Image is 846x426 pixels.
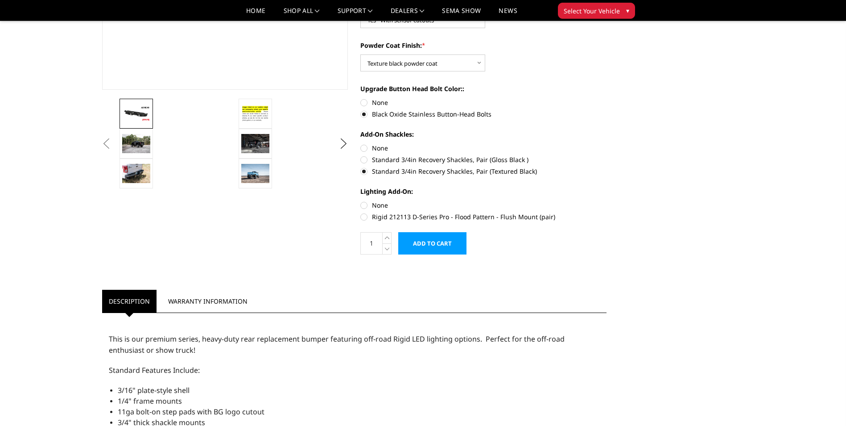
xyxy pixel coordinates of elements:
input: Add to Cart [398,232,466,255]
img: A2 Series - Rear Bumper [122,106,150,121]
span: Select Your Vehicle [564,6,620,16]
label: Lighting Add-On: [360,187,607,196]
a: News [499,8,517,21]
label: None [360,200,607,210]
a: Warranty Information [161,290,254,313]
button: Select Your Vehicle [558,3,635,19]
label: None [360,143,607,153]
span: 3/16" plate-style shell [118,385,190,395]
img: A2 Series - Rear Bumper [241,104,269,123]
span: 1/4" frame mounts [118,396,182,406]
button: Previous [100,137,113,150]
label: None [360,98,607,107]
img: A2 Series - Rear Bumper [241,164,269,183]
a: SEMA Show [442,8,481,21]
button: Next [337,137,350,150]
span: Standard Features Include: [109,365,200,375]
label: Black Oxide Stainless Button-Head Bolts [360,109,607,119]
label: Standard 3/4in Recovery Shackles, Pair (Textured Black) [360,167,607,176]
span: 11ga bolt-on step pads with BG logo cutout [118,407,264,417]
label: Upgrade Button Head Bolt Color:: [360,84,607,93]
label: Standard 3/4in Recovery Shackles, Pair (Gloss Black ) [360,155,607,164]
a: Dealers [391,8,425,21]
a: shop all [284,8,320,21]
img: A2 Series - Rear Bumper [241,134,269,153]
img: A2 Series - Rear Bumper [122,164,150,183]
span: This is our premium series, heavy-duty rear replacement bumper featuring off-road Rigid LED light... [109,334,565,355]
a: Description [102,290,157,313]
label: Rigid 212113 D-Series Pro - Flood Pattern - Flush Mount (pair) [360,212,607,221]
label: Add-On Shackles: [360,129,607,139]
label: Powder Coat Finish: [360,41,607,50]
a: Support [338,8,373,21]
span: ▾ [626,6,629,15]
a: Home [246,8,265,21]
img: A2 Series - Rear Bumper [122,134,150,153]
